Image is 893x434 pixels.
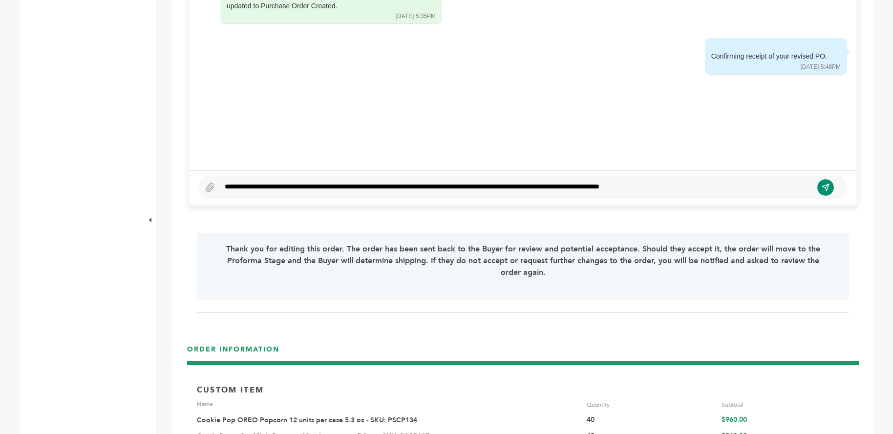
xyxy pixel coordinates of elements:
div: Confirming receipt of your revised PO. [711,52,827,62]
h3: ORDER INFORMATION [187,345,859,362]
p: Thank you for editing this order. The order has been sent back to the Buyer for review and potent... [223,243,823,278]
p: Custom Item [197,385,264,395]
div: [DATE] 5:48PM [801,63,841,71]
div: Cookie Pop OREO Popcorn 12 units per case 5.3 oz - SKU: PSCP134 [197,415,579,425]
div: $960.00 [722,415,849,425]
div: Name [197,400,579,409]
div: Subtotal [722,400,849,409]
div: 40 [587,415,714,425]
div: [DATE] 5:35PM [396,12,436,21]
div: Quantity [587,400,714,409]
